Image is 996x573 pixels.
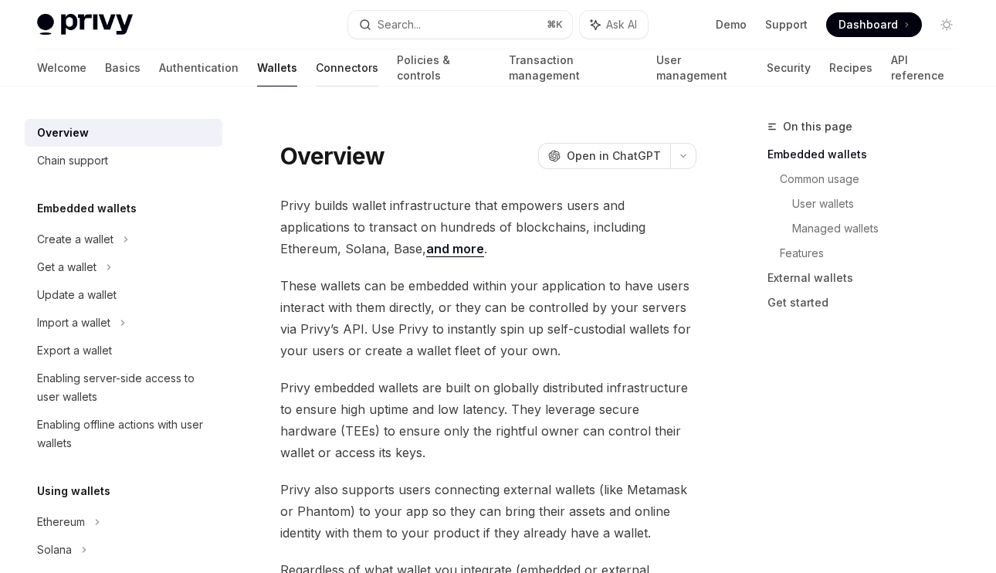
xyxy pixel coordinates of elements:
a: Welcome [37,49,86,86]
a: Authentication [159,49,239,86]
div: Chain support [37,151,108,170]
a: Recipes [829,49,872,86]
a: Managed wallets [792,216,971,241]
div: Solana [37,541,72,559]
h5: Embedded wallets [37,199,137,218]
span: These wallets can be embedded within your application to have users interact with them directly, ... [280,275,696,361]
a: Update a wallet [25,281,222,309]
a: Enabling server-side access to user wallets [25,364,222,411]
button: Search...⌘K [348,11,571,39]
a: Connectors [316,49,378,86]
a: Wallets [257,49,297,86]
img: light logo [37,14,133,36]
a: API reference [891,49,959,86]
div: Enabling server-side access to user wallets [37,369,213,406]
a: User management [656,49,748,86]
span: On this page [783,117,852,136]
span: Privy builds wallet infrastructure that empowers users and applications to transact on hundreds o... [280,195,696,259]
a: User wallets [792,192,971,216]
a: Policies & controls [397,49,490,86]
span: Privy embedded wallets are built on globally distributed infrastructure to ensure high uptime and... [280,377,696,463]
span: Open in ChatGPT [567,148,661,164]
h1: Overview [280,142,385,170]
div: Create a wallet [37,230,113,249]
span: Dashboard [838,17,898,32]
a: Get started [767,290,971,315]
a: Overview [25,119,222,147]
span: ⌘ K [547,19,563,31]
a: Demo [716,17,747,32]
div: Overview [37,124,89,142]
a: External wallets [767,266,971,290]
a: Features [780,241,971,266]
div: Update a wallet [37,286,117,304]
a: Embedded wallets [767,142,971,167]
span: Ask AI [606,17,637,32]
span: Privy also supports users connecting external wallets (like Metamask or Phantom) to your app so t... [280,479,696,544]
div: Get a wallet [37,258,97,276]
a: and more [426,241,484,257]
button: Toggle dark mode [934,12,959,37]
a: Dashboard [826,12,922,37]
div: Import a wallet [37,314,110,332]
h5: Using wallets [37,482,110,500]
button: Open in ChatGPT [538,143,670,169]
a: Security [767,49,811,86]
a: Export a wallet [25,337,222,364]
div: Enabling offline actions with user wallets [37,415,213,453]
a: Transaction management [509,49,638,86]
div: Export a wallet [37,341,112,360]
a: Basics [105,49,141,86]
a: Common usage [780,167,971,192]
a: Support [765,17,808,32]
button: Ask AI [580,11,648,39]
a: Enabling offline actions with user wallets [25,411,222,457]
div: Search... [378,15,421,34]
a: Chain support [25,147,222,175]
div: Ethereum [37,513,85,531]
